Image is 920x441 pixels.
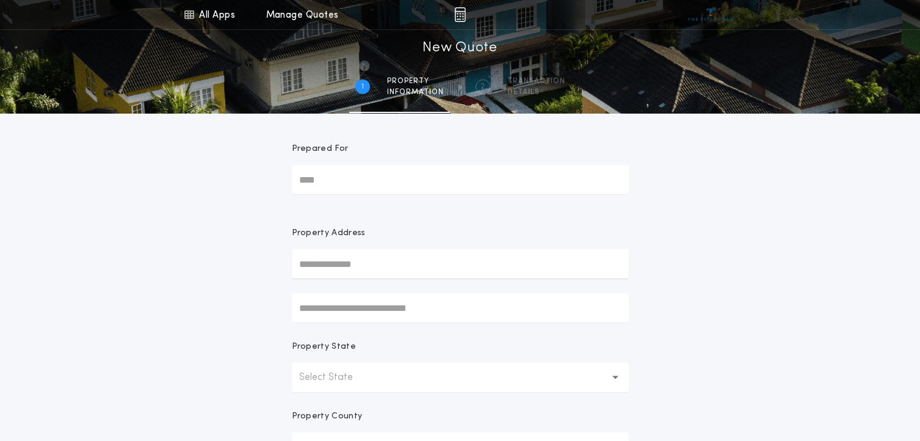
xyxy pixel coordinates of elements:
[292,165,629,194] input: Prepared For
[688,9,734,21] img: vs-icon
[507,87,565,97] span: details
[292,410,363,423] p: Property County
[387,76,444,86] span: Property
[292,363,629,392] button: Select State
[292,143,349,155] p: Prepared For
[422,38,497,58] h1: New Quote
[361,82,364,92] h2: 1
[292,341,356,353] p: Property State
[480,82,485,92] h2: 2
[387,87,444,97] span: information
[299,370,372,385] p: Select State
[292,227,629,239] p: Property Address
[507,76,565,86] span: Transaction
[454,7,466,22] img: img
